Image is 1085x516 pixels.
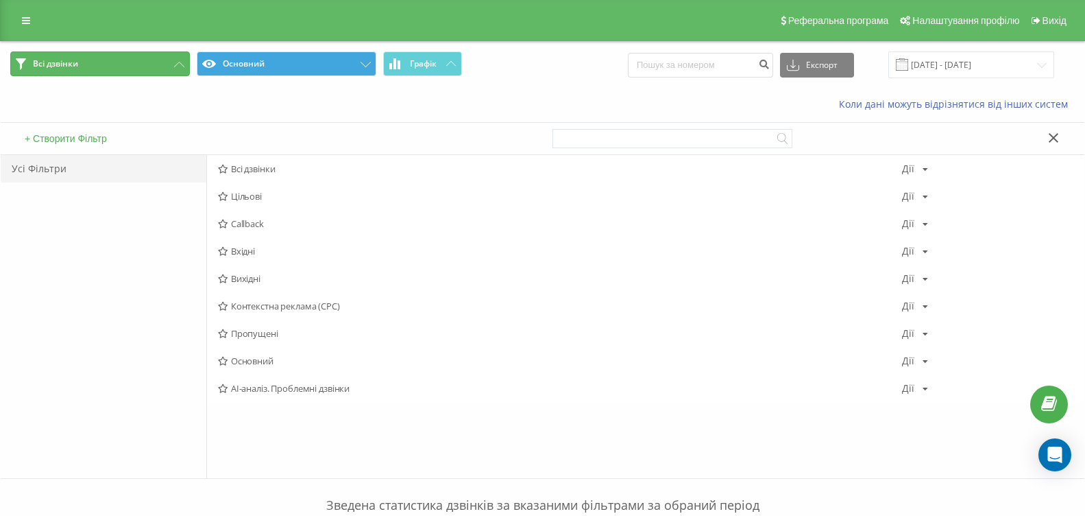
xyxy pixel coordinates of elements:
span: Вихідні [218,274,902,283]
div: Дії [902,219,914,228]
div: Дії [902,356,914,366]
span: AI-аналіз. Проблемні дзвінки [218,384,902,393]
span: Вихід [1043,15,1066,26]
span: Реферальна програма [788,15,889,26]
span: Графік [410,59,437,69]
span: Налаштування профілю [912,15,1019,26]
span: Callback [218,219,902,228]
span: Всі дзвінки [218,164,902,174]
span: Пропущені [218,329,902,338]
div: Усі Фільтри [1,155,206,183]
button: Основний [197,51,376,76]
div: Дії [902,191,914,201]
div: Дії [902,274,914,283]
button: Експорт [780,53,854,78]
button: Всі дзвінки [10,51,190,76]
span: Всі дзвінки [33,58,78,69]
input: Пошук за номером [628,53,773,78]
span: Основний [218,356,902,366]
button: Графік [383,51,462,76]
div: Дії [902,329,914,338]
button: Закрити [1044,132,1064,146]
div: Open Intercom Messenger [1038,438,1071,471]
span: Цільові [218,191,902,201]
a: Коли дані можуть відрізнятися вiд інших систем [839,97,1075,110]
span: Контекстна реклама (CPC) [218,301,902,311]
span: Вхідні [218,246,902,256]
div: Дії [902,246,914,256]
div: Дії [902,164,914,174]
p: Зведена статистика дзвінків за вказаними фільтрами за обраний період [10,469,1075,515]
button: + Створити Фільтр [21,132,111,145]
div: Дії [902,301,914,311]
div: Дії [902,384,914,393]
